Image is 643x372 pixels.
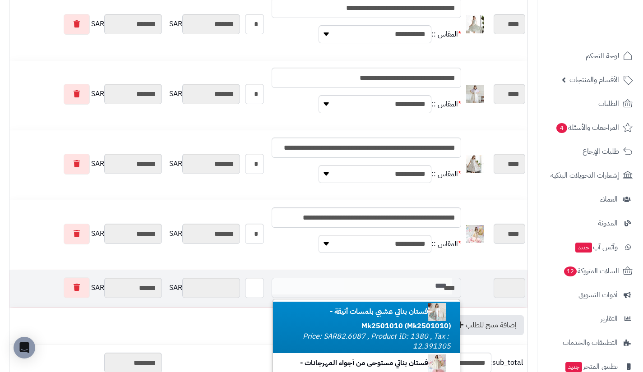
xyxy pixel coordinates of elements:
[575,243,592,253] span: جديد
[556,123,568,133] span: 4
[167,278,240,298] div: SAR
[563,336,618,349] span: التطبيقات والخدمات
[543,93,638,115] a: الطلبات
[12,154,162,175] div: SAR
[543,260,638,282] a: السلات المتروكة12
[167,224,240,244] div: SAR
[601,312,618,325] span: التقارير
[466,15,484,33] img: 1739174881-IMG_7249-40x40.jpeg
[167,154,240,174] div: SAR
[167,84,240,104] div: SAR
[543,212,638,234] a: المدونة
[466,155,484,173] img: 1739175414-IMG_7265-40x40.jpeg
[598,97,619,110] span: الطلبات
[586,50,619,62] span: لوحة التحكم
[448,315,524,335] a: إضافة منتج للطلب
[330,306,451,331] b: فستان بناتي عشبي بلمسات أنيقة - Mk2501010 (Mk2501010)
[431,18,461,51] td: المقاس ::
[564,266,577,277] span: 12
[466,85,484,103] img: 1739175081-IMG_7258-40x40.jpeg
[14,337,35,358] div: Open Intercom Messenger
[543,308,638,330] a: التقارير
[431,88,461,120] td: المقاس ::
[12,14,162,35] div: SAR
[543,332,638,354] a: التطبيقات والخدمات
[543,117,638,138] a: المراجعات والأسئلة4
[543,45,638,67] a: لوحة التحكم
[550,169,619,182] span: إشعارات التحويلات البنكية
[583,145,619,158] span: طلبات الإرجاع
[167,14,240,34] div: SAR
[582,20,634,39] img: logo-2.png
[494,358,523,368] span: sub_total:
[543,284,638,306] a: أدوات التسويق
[543,236,638,258] a: وآتس آبجديد
[303,331,451,352] small: Price: SAR82.6087 , Product ID: 1380 , Tax : 12.391305
[543,188,638,210] a: العملاء
[466,225,484,243] img: 1757260580-IMG_0696%20(1)-40x40.jpeg
[543,165,638,186] a: إشعارات التحويلات البنكية
[600,193,618,206] span: العملاء
[574,241,618,253] span: وآتس آب
[431,228,461,260] td: المقاس ::
[565,362,582,372] span: جديد
[578,289,618,301] span: أدوات التسويق
[12,84,162,105] div: SAR
[598,217,618,230] span: المدونة
[543,141,638,162] a: طلبات الإرجاع
[431,158,461,190] td: المقاس ::
[428,303,446,321] img: 1739002441-IMG_6789-40x40.jpeg
[555,121,619,134] span: المراجعات والأسئلة
[12,224,162,244] div: SAR
[12,277,162,298] div: SAR
[569,73,619,86] span: الأقسام والمنتجات
[563,265,619,277] span: السلات المتروكة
